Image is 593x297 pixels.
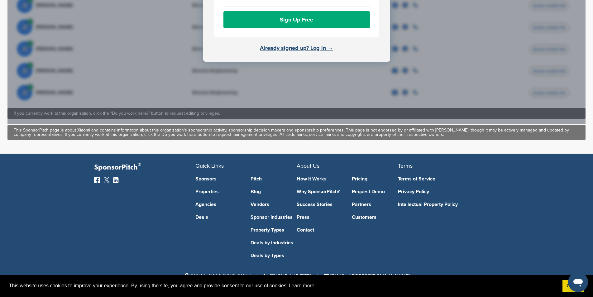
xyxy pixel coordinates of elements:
[264,273,311,279] a: [PHONE_NUMBER]
[297,189,343,194] a: Why SponsorPitch?
[398,202,490,207] a: Intellectual Property Policy
[9,281,557,290] span: This website uses cookies to improve your experience. By using the site, you agree and provide co...
[324,273,410,279] a: [EMAIL_ADDRESS][DOMAIN_NAME]
[195,189,242,194] a: Properties
[138,160,141,168] span: ®
[297,202,343,207] a: Success Stories
[195,202,242,207] a: Agencies
[297,162,319,169] span: About Us
[251,253,297,258] a: Deals by Types
[103,177,110,183] img: Twitter
[352,215,398,220] a: Customers
[251,176,297,181] a: Pitch
[297,176,343,181] a: How It Works
[195,162,224,169] span: Quick Links
[251,189,297,194] a: Blog
[297,228,343,232] a: Contact
[223,11,370,28] a: Sign Up Free
[352,176,398,181] a: Pricing
[568,272,588,292] iframe: Botó per iniciar la finestra de missatges
[352,202,398,207] a: Partners
[251,240,297,245] a: Deals by Industries
[297,215,343,220] a: Press
[352,189,398,194] a: Request Demo
[94,163,195,172] p: SponsorPitch
[288,281,315,290] a: learn more about cookies
[195,176,242,181] a: Sponsors
[562,280,584,292] a: dismiss cookie message
[398,189,490,194] a: Privacy Policy
[398,176,490,181] a: Terms of Service
[251,202,297,207] a: Vendors
[260,45,333,51] a: Already signed up? Log in →
[94,177,100,183] img: Facebook
[195,215,242,220] a: Deals
[251,215,297,220] a: Sponsor Industries
[398,162,413,169] span: Terms
[184,273,251,278] span: [STREET_ADDRESS][US_STATE]
[251,228,297,232] a: Property Types
[14,128,579,137] div: This SponsorPitch page is about Xiaomi and contains information about this organization's sponsor...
